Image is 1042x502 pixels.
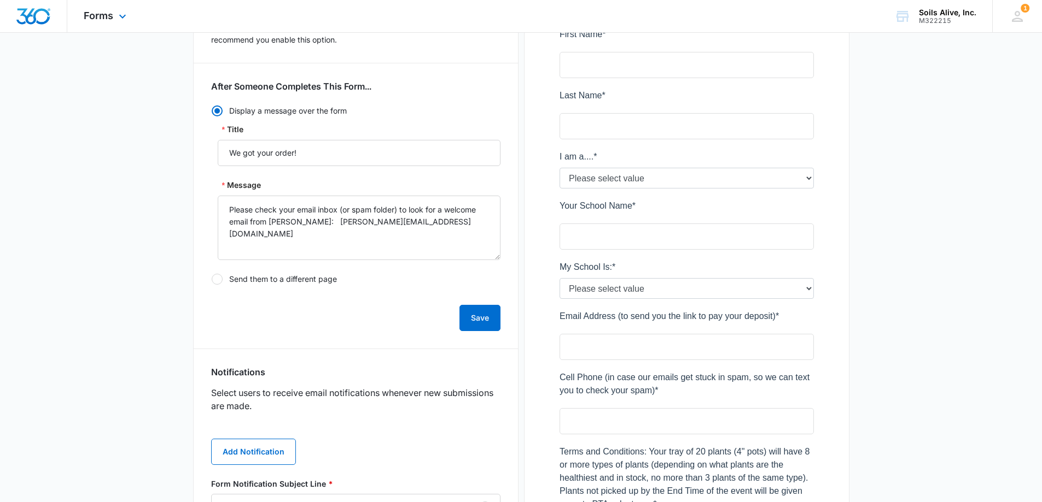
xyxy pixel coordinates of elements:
[1021,4,1029,13] div: notifications count
[218,140,500,166] input: Title
[222,179,261,191] label: Message
[919,17,976,25] div: account id
[1021,4,1029,13] span: 1
[211,105,500,117] label: Display a message over the form
[218,196,500,260] textarea: Message
[919,8,976,17] div: account name
[84,10,113,21] span: Forms
[211,22,500,45] p: This is a free service that helps protect against spam and abuse. We recommend you enable this op...
[211,81,371,92] h3: After Someone Completes This Form...
[211,367,265,377] h3: Notifications
[211,386,500,412] p: Select users to receive email notifications whenever new submissions are made.
[211,439,296,465] button: Add Notification
[459,305,500,331] button: Save
[211,478,500,489] label: Form Notification Subject Line
[211,273,500,285] label: Send them to a different page
[222,123,243,135] label: Title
